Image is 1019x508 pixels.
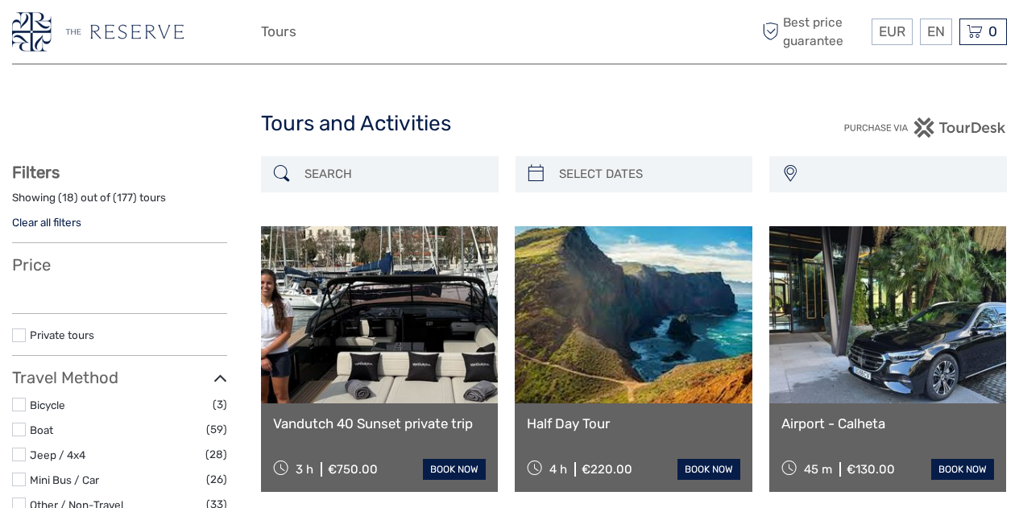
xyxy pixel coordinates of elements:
[213,395,227,414] span: (3)
[931,459,994,480] a: book now
[328,462,378,477] div: €750.00
[847,462,895,477] div: €130.00
[582,462,632,477] div: €220.00
[261,111,759,137] h1: Tours and Activities
[804,462,832,477] span: 45 m
[273,415,486,432] a: Vandutch 40 Sunset private trip
[12,255,227,275] h3: Price
[261,20,296,43] a: Tours
[781,415,994,432] a: Airport - Calheta
[12,190,227,215] div: Showing ( ) out of ( ) tours
[549,462,567,477] span: 4 h
[553,160,745,188] input: SELECT DATES
[30,448,85,461] a: Jeep / 4x4
[30,423,53,436] a: Boat
[298,160,491,188] input: SEARCH
[30,399,65,411] a: Bicycle
[205,445,227,464] span: (28)
[12,12,184,52] img: 3278-36be6d4b-08c9-4979-a83f-cba5f6b699ea_logo_small.png
[12,368,227,387] h3: Travel Method
[12,163,60,182] strong: Filters
[423,459,486,480] a: book now
[527,415,739,432] a: Half Day Tour
[206,470,227,489] span: (26)
[117,190,133,205] label: 177
[30,473,99,486] a: Mini Bus / Car
[296,462,313,477] span: 3 h
[206,420,227,439] span: (59)
[30,328,94,341] a: Private tours
[677,459,740,480] a: book now
[758,14,868,49] span: Best price guarantee
[12,216,81,229] a: Clear all filters
[920,19,952,45] div: EN
[879,23,905,39] span: EUR
[62,190,74,205] label: 18
[986,23,1000,39] span: 0
[843,118,1007,138] img: PurchaseViaTourDesk.png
